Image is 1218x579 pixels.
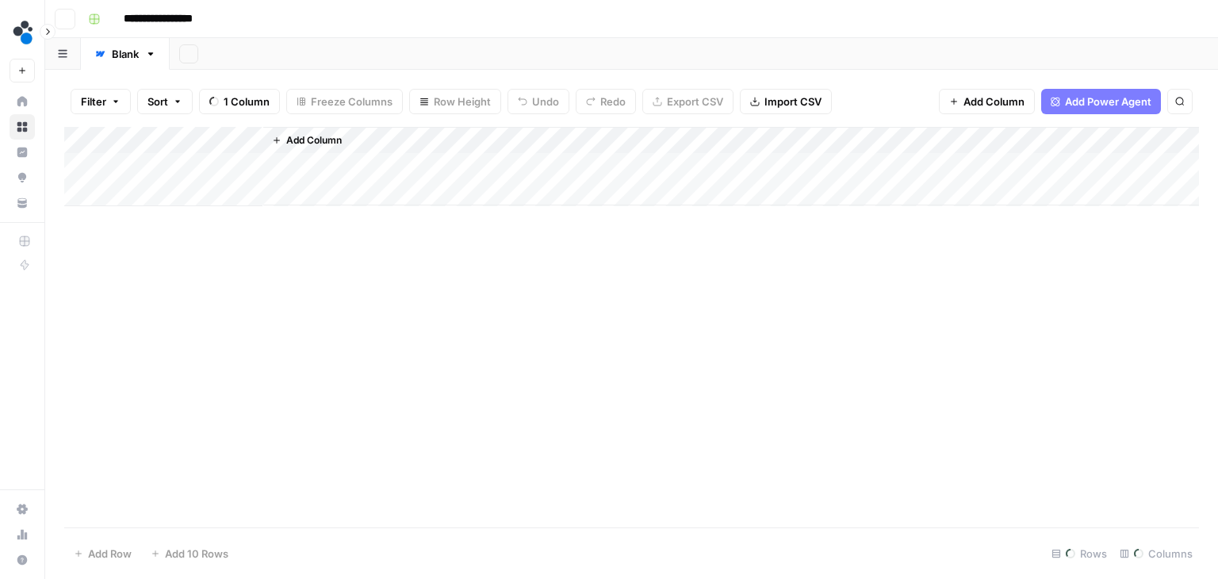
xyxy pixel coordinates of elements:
span: Row Height [434,94,491,109]
span: Add Column [286,133,342,148]
div: Rows [1045,541,1113,566]
img: spot.ai Logo [10,18,38,47]
a: Usage [10,522,35,547]
a: Home [10,89,35,114]
a: Browse [10,114,35,140]
button: Redo [576,89,636,114]
span: Undo [532,94,559,109]
a: Settings [10,497,35,522]
span: Export CSV [667,94,723,109]
button: Add Column [266,130,348,151]
button: Add Row [64,541,141,566]
button: Filter [71,89,131,114]
button: Freeze Columns [286,89,403,114]
span: Add Column [963,94,1025,109]
span: Add Power Agent [1065,94,1151,109]
span: Add 10 Rows [165,546,228,562]
button: Add Column [939,89,1035,114]
button: Sort [137,89,193,114]
button: Row Height [409,89,501,114]
button: Add Power Agent [1041,89,1161,114]
button: Export CSV [642,89,733,114]
button: Help + Support [10,547,35,573]
span: Sort [147,94,168,109]
button: Workspace: spot.ai [10,13,35,52]
a: Opportunities [10,165,35,190]
div: Blank [112,46,139,62]
div: Columns [1113,541,1199,566]
a: Your Data [10,190,35,216]
span: Add Row [88,546,132,562]
span: Freeze Columns [311,94,393,109]
button: Add 10 Rows [141,541,238,566]
a: Blank [81,38,170,70]
span: Redo [600,94,626,109]
button: Import CSV [740,89,832,114]
span: Filter [81,94,106,109]
button: Undo [507,89,569,114]
span: 1 Column [224,94,270,109]
button: 1 Column [199,89,280,114]
span: Import CSV [764,94,822,109]
a: Insights [10,140,35,165]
